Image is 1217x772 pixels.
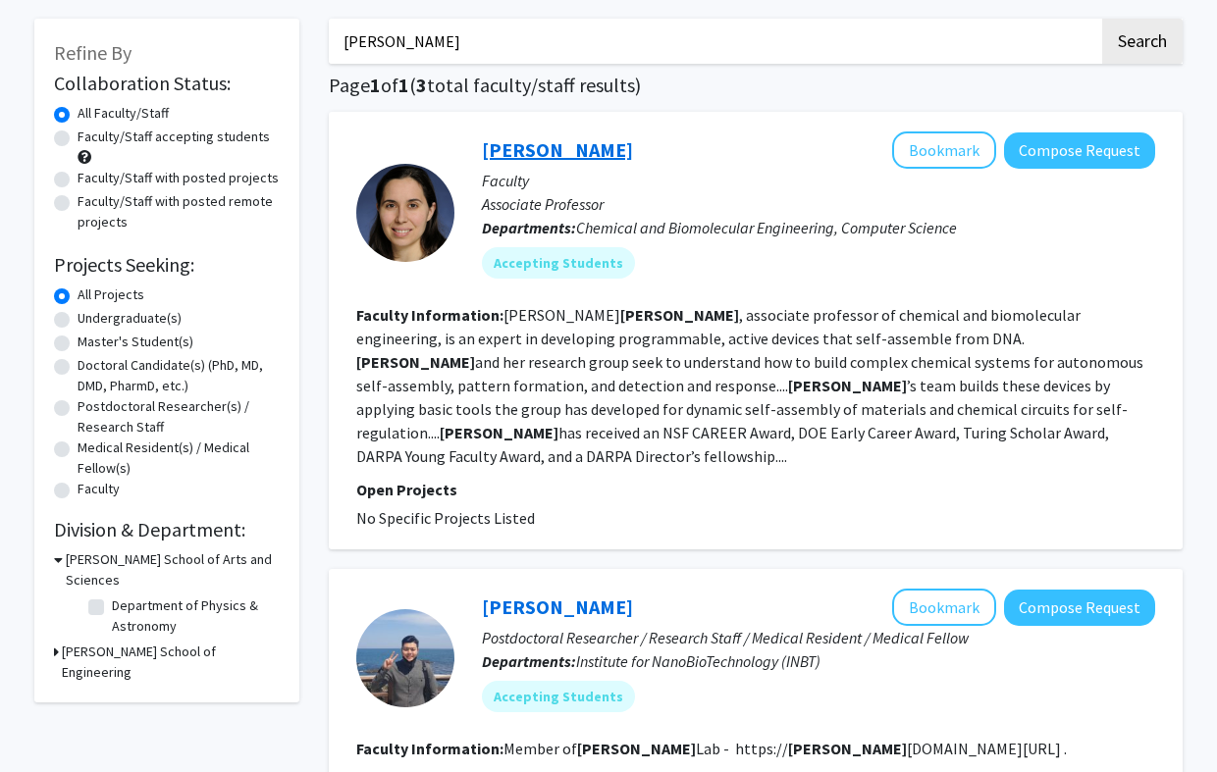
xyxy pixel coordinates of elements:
[1004,132,1155,169] button: Compose Request to Rebecca Schulman
[892,589,996,626] button: Add Byunghwa Kang to Bookmarks
[78,191,280,232] label: Faculty/Staff with posted remote projects
[482,218,576,237] b: Departments:
[620,305,739,325] b: [PERSON_NAME]
[482,681,635,712] mat-chip: Accepting Students
[482,169,1155,192] p: Faculty
[78,396,280,437] label: Postdoctoral Researcher(s) / Research Staff
[356,305,503,325] b: Faculty Information:
[78,355,280,396] label: Doctoral Candidate(s) (PhD, MD, DMD, PharmD, etc.)
[78,168,279,188] label: Faculty/Staff with posted projects
[356,305,1143,466] fg-read-more: [PERSON_NAME] , associate professor of chemical and biomolecular engineering, is an expert in dev...
[482,626,1155,649] p: Postdoctoral Researcher / Research Staff / Medical Resident / Medical Fellow
[892,131,996,169] button: Add Rebecca Schulman to Bookmarks
[1102,19,1183,64] button: Search
[356,352,475,372] b: [PERSON_NAME]
[329,74,1183,97] h1: Page of ( total faculty/staff results)
[482,247,635,279] mat-chip: Accepting Students
[112,595,275,637] label: Department of Physics & Astronomy
[482,651,576,671] b: Departments:
[78,284,144,305] label: All Projects
[482,594,633,619] a: [PERSON_NAME]
[398,73,409,97] span: 1
[503,739,1067,758] fg-read-more: Member of Lab - https:// [DOMAIN_NAME][URL] .
[78,103,169,124] label: All Faculty/Staff
[440,423,558,442] b: [PERSON_NAME]
[1004,590,1155,626] button: Compose Request to Byunghwa Kang
[15,684,83,757] iframe: Chat
[788,376,907,395] b: [PERSON_NAME]
[78,479,120,499] label: Faculty
[54,40,132,65] span: Refine By
[370,73,381,97] span: 1
[329,19,1099,64] input: Search Keywords
[54,72,280,95] h2: Collaboration Status:
[356,478,1155,501] p: Open Projects
[78,127,270,147] label: Faculty/Staff accepting students
[78,332,193,352] label: Master's Student(s)
[577,739,696,758] b: [PERSON_NAME]
[78,308,182,329] label: Undergraduate(s)
[62,642,280,683] h3: [PERSON_NAME] School of Engineering
[356,508,535,528] span: No Specific Projects Listed
[356,739,503,758] b: Faculty Information:
[482,137,633,162] a: [PERSON_NAME]
[482,192,1155,216] p: Associate Professor
[66,549,280,591] h3: [PERSON_NAME] School of Arts and Sciences
[78,437,280,479] label: Medical Resident(s) / Medical Fellow(s)
[576,218,957,237] span: Chemical and Biomolecular Engineering, Computer Science
[416,73,427,97] span: 3
[788,739,907,758] b: [PERSON_NAME]
[576,651,820,671] span: Institute for NanoBioTechnology (INBT)
[54,518,280,541] h2: Division & Department:
[54,253,280,277] h2: Projects Seeking:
